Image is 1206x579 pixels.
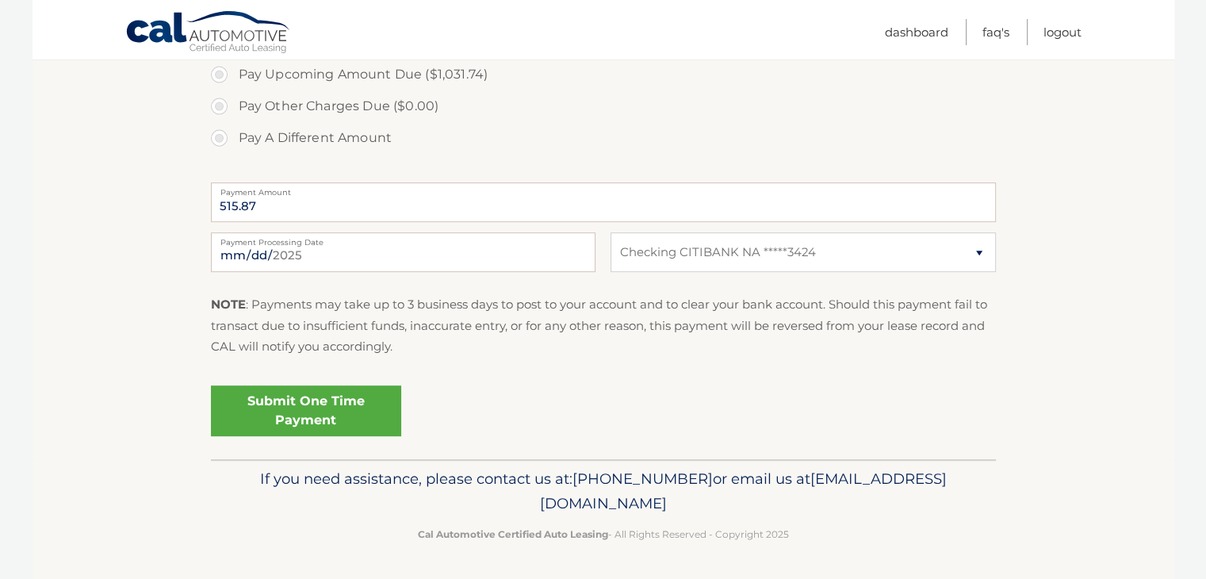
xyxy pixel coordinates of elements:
[211,182,996,222] input: Payment Amount
[885,19,948,45] a: Dashboard
[211,232,595,245] label: Payment Processing Date
[211,385,401,436] a: Submit One Time Payment
[211,122,996,154] label: Pay A Different Amount
[211,182,996,195] label: Payment Amount
[211,294,996,357] p: : Payments may take up to 3 business days to post to your account and to clear your bank account....
[572,470,713,488] span: [PHONE_NUMBER]
[221,526,986,543] p: - All Rights Reserved - Copyright 2025
[982,19,1009,45] a: FAQ's
[211,232,595,272] input: Payment Date
[211,59,996,90] label: Pay Upcoming Amount Due ($1,031.74)
[1043,19,1082,45] a: Logout
[211,90,996,122] label: Pay Other Charges Due ($0.00)
[125,10,292,56] a: Cal Automotive
[211,297,246,312] strong: NOTE
[418,528,608,540] strong: Cal Automotive Certified Auto Leasing
[221,466,986,517] p: If you need assistance, please contact us at: or email us at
